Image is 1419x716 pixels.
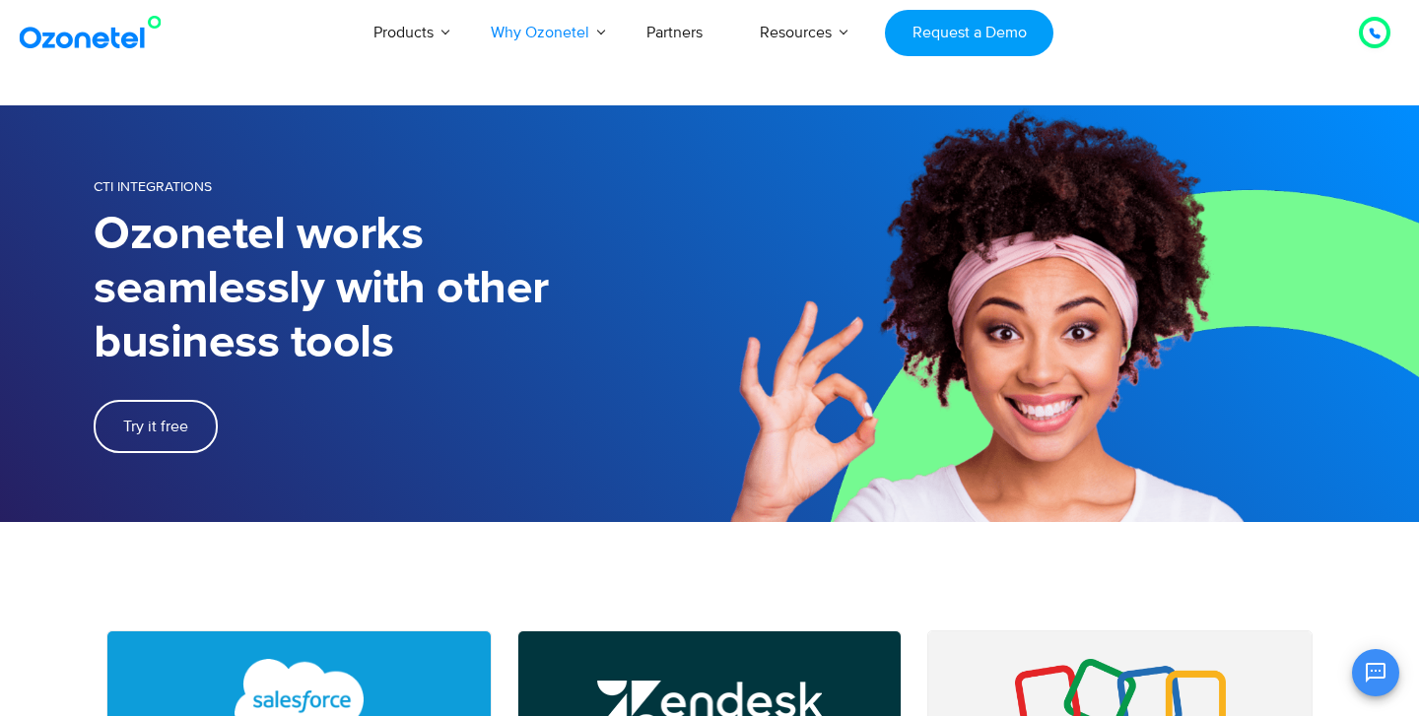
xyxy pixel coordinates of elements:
a: Request a Demo [885,10,1053,56]
h1: Ozonetel works seamlessly with other business tools [94,208,709,370]
span: CTI Integrations [94,178,212,195]
button: Open chat [1352,649,1399,696]
span: Try it free [123,419,188,434]
a: Try it free [94,400,218,453]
